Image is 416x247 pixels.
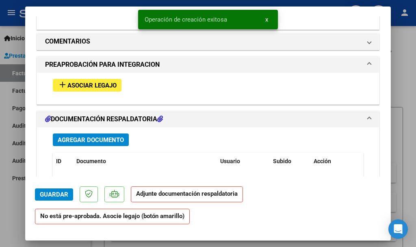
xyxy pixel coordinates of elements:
h1: PREAPROBACIÓN PARA INTEGRACION [45,60,160,70]
button: x [259,12,275,27]
button: Agregar Documento [53,133,129,146]
mat-expansion-panel-header: DOCUMENTACIÓN RESPALDATORIA [37,111,379,127]
span: Agregar Documento [58,136,124,144]
datatable-header-cell: ID [53,153,73,170]
span: Subido [273,158,291,164]
datatable-header-cell: Subido [270,153,310,170]
datatable-header-cell: Usuario [217,153,270,170]
span: ID [56,158,61,164]
datatable-header-cell: Documento [73,153,217,170]
span: Operación de creación exitosa [145,15,227,24]
button: Asociar Legajo [53,79,121,92]
span: Acción [314,158,331,164]
span: x [265,16,268,23]
span: Documento [76,158,106,164]
strong: Adjunte documentación respaldatoria [136,190,238,197]
mat-expansion-panel-header: COMENTARIOS [37,33,379,50]
mat-icon: add [58,80,67,90]
span: Guardar [40,191,68,198]
div: Open Intercom Messenger [388,219,408,239]
mat-expansion-panel-header: PREAPROBACIÓN PARA INTEGRACION [37,57,379,73]
div: PREAPROBACIÓN PARA INTEGRACION [37,73,379,104]
button: Guardar [35,188,73,201]
span: Usuario [220,158,240,164]
datatable-header-cell: Acción [310,153,351,170]
span: Asociar Legajo [67,82,117,89]
h1: DOCUMENTACIÓN RESPALDATORIA [45,114,163,124]
h1: COMENTARIOS [45,37,90,46]
strong: No está pre-aprobada. Asocie legajo (botón amarillo) [35,209,190,225]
